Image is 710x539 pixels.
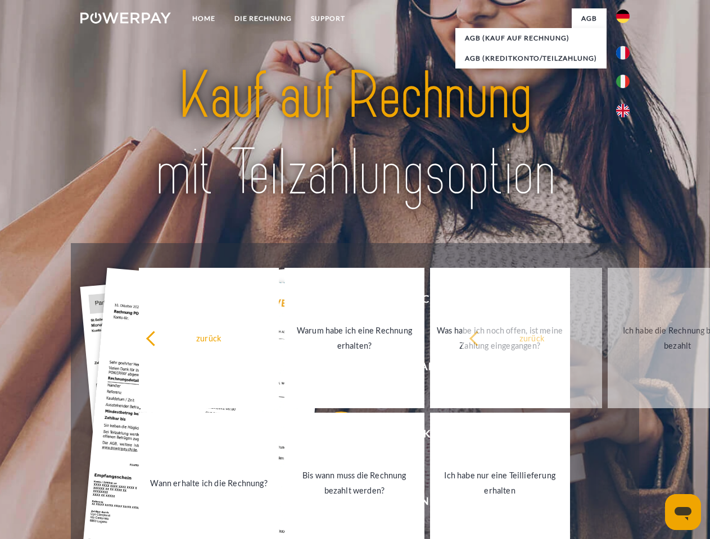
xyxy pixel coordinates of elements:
[291,323,418,353] div: Warum habe ich eine Rechnung erhalten?
[616,75,630,88] img: it
[469,330,595,345] div: zurück
[455,48,607,68] a: AGB (Kreditkonto/Teilzahlung)
[225,8,301,29] a: DIE RECHNUNG
[616,104,630,117] img: en
[616,10,630,23] img: de
[301,8,355,29] a: SUPPORT
[455,28,607,48] a: AGB (Kauf auf Rechnung)
[146,330,272,345] div: zurück
[437,323,563,353] div: Was habe ich noch offen, ist meine Zahlung eingegangen?
[80,12,171,24] img: logo-powerpay-white.svg
[107,54,603,215] img: title-powerpay_de.svg
[430,268,570,408] a: Was habe ich noch offen, ist meine Zahlung eingegangen?
[572,8,607,29] a: agb
[616,46,630,60] img: fr
[183,8,225,29] a: Home
[291,468,418,498] div: Bis wann muss die Rechnung bezahlt werden?
[665,494,701,530] iframe: Schaltfläche zum Öffnen des Messaging-Fensters
[437,468,563,498] div: Ich habe nur eine Teillieferung erhalten
[146,475,272,490] div: Wann erhalte ich die Rechnung?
